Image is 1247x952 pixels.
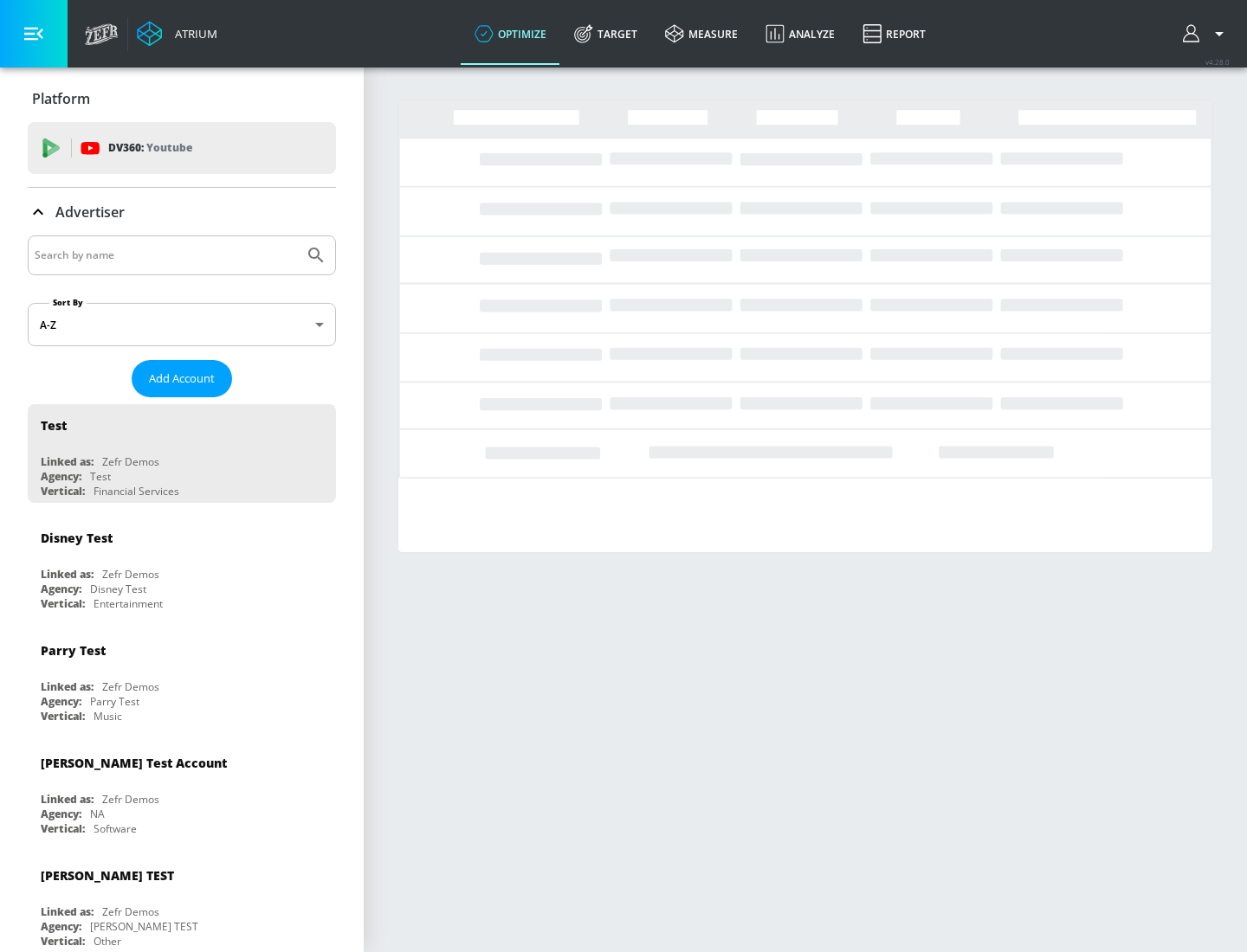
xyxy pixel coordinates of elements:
[41,582,81,596] div: Agency:
[28,517,336,615] div: Disney TestLinked as:Zefr DemosAgency:Disney TestVertical:Entertainment
[149,369,215,389] span: Add Account
[28,629,336,728] div: Parry TestLinked as:Zefr DemosAgency:Parry TestVertical:Music
[41,454,94,469] div: Linked as:
[41,755,227,771] div: [PERSON_NAME] Test Account
[1205,57,1230,67] span: v 4.28.0
[137,21,217,47] a: Atrium
[28,404,336,503] div: TestLinked as:Zefr DemosAgency:TestVertical:Financial Services
[94,709,122,724] div: Music
[560,3,651,65] a: Target
[28,74,336,123] div: Platform
[102,904,159,919] div: Zefr Demos
[41,530,113,546] div: Disney Test
[90,469,111,484] div: Test
[41,484,85,499] div: Vertical:
[32,89,90,108] p: Platform
[41,934,85,949] div: Vertical:
[94,484,179,499] div: Financial Services
[102,454,159,469] div: Zefr Demos
[41,821,85,836] div: Vertical:
[90,582,146,596] div: Disney Test
[41,694,81,709] div: Agency:
[132,360,232,397] button: Add Account
[28,742,336,840] div: [PERSON_NAME] Test AccountLinked as:Zefr DemosAgency:NAVertical:Software
[90,694,139,709] div: Parry Test
[28,122,336,174] div: DV360: Youtube
[41,679,94,694] div: Linked as:
[168,26,217,42] div: Atrium
[752,3,849,65] a: Analyze
[41,417,67,434] div: Test
[35,244,297,267] input: Search by name
[94,596,163,611] div: Entertainment
[108,138,192,158] p: DV360:
[102,792,159,807] div: Zefr Demos
[94,821,137,836] div: Software
[94,934,121,949] div: Other
[90,807,105,821] div: NA
[102,679,159,694] div: Zefr Demos
[28,188,336,236] div: Advertiser
[41,807,81,821] div: Agency:
[849,3,940,65] a: Report
[41,469,81,484] div: Agency:
[41,567,94,582] div: Linked as:
[28,303,336,346] div: A-Z
[651,3,752,65] a: measure
[41,904,94,919] div: Linked as:
[102,567,159,582] div: Zefr Demos
[461,3,560,65] a: optimize
[41,867,174,884] div: [PERSON_NAME] TEST
[41,642,106,659] div: Parry Test
[49,297,87,308] label: Sort By
[146,138,192,157] p: Youtube
[90,919,198,934] div: [PERSON_NAME] TEST
[41,919,81,934] div: Agency:
[41,792,94,807] div: Linked as:
[41,709,85,724] div: Vertical:
[55,203,125,222] p: Advertiser
[41,596,85,611] div: Vertical:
